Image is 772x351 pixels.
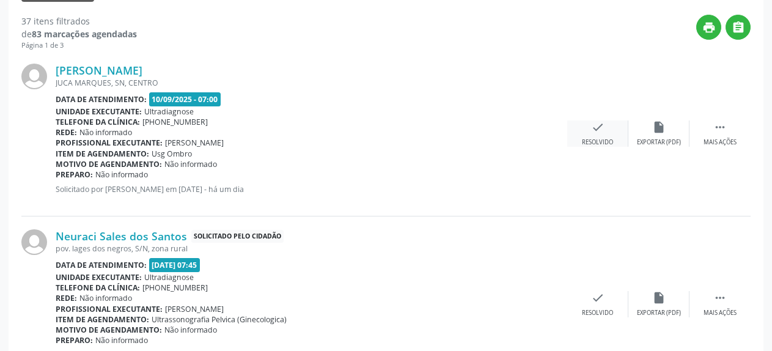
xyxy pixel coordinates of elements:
[79,127,132,138] span: Não informado
[56,159,162,169] b: Motivo de agendamento:
[21,28,137,40] div: de
[56,138,163,148] b: Profissional executante:
[652,120,666,134] i: insert_drive_file
[149,258,200,272] span: [DATE] 07:45
[652,291,666,305] i: insert_drive_file
[56,314,149,325] b: Item de agendamento:
[144,106,194,117] span: Ultradiagnose
[56,293,77,303] b: Rede:
[702,21,716,34] i: print
[582,138,613,147] div: Resolvido
[142,117,208,127] span: [PHONE_NUMBER]
[713,120,727,134] i: 
[732,21,745,34] i: 
[56,169,93,180] b: Preparo:
[95,169,148,180] span: Não informado
[56,243,567,254] div: pov. lages dos negros, S/N, zona rural
[56,117,140,127] b: Telefone da clínica:
[56,184,567,194] p: Solicitado por [PERSON_NAME] em [DATE] - há um dia
[21,15,137,28] div: 37 itens filtrados
[726,15,751,40] button: 
[191,230,284,243] span: Solicitado pelo cidadão
[79,293,132,303] span: Não informado
[56,335,93,345] b: Preparo:
[56,272,142,283] b: Unidade executante:
[637,309,681,317] div: Exportar (PDF)
[56,106,142,117] b: Unidade executante:
[32,28,137,40] strong: 83 marcações agendadas
[56,325,162,335] b: Motivo de agendamento:
[56,260,147,270] b: Data de atendimento:
[696,15,721,40] button: print
[56,64,142,77] a: [PERSON_NAME]
[591,120,605,134] i: check
[152,314,287,325] span: Ultrassonografia Pelvica (Ginecologica)
[591,291,605,305] i: check
[142,283,208,293] span: [PHONE_NUMBER]
[164,325,217,335] span: Não informado
[21,229,47,255] img: img
[165,304,224,314] span: [PERSON_NAME]
[144,272,194,283] span: Ultradiagnose
[56,127,77,138] b: Rede:
[713,291,727,305] i: 
[56,283,140,293] b: Telefone da clínica:
[56,229,187,243] a: Neuraci Sales dos Santos
[56,149,149,159] b: Item de agendamento:
[56,78,567,88] div: JUCA MARQUES, SN, CENTRO
[56,304,163,314] b: Profissional executante:
[21,40,137,51] div: Página 1 de 3
[704,309,737,317] div: Mais ações
[56,94,147,105] b: Data de atendimento:
[637,138,681,147] div: Exportar (PDF)
[165,138,224,148] span: [PERSON_NAME]
[164,159,217,169] span: Não informado
[152,149,192,159] span: Usg Ombro
[149,92,221,106] span: 10/09/2025 - 07:00
[704,138,737,147] div: Mais ações
[582,309,613,317] div: Resolvido
[21,64,47,89] img: img
[95,335,148,345] span: Não informado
